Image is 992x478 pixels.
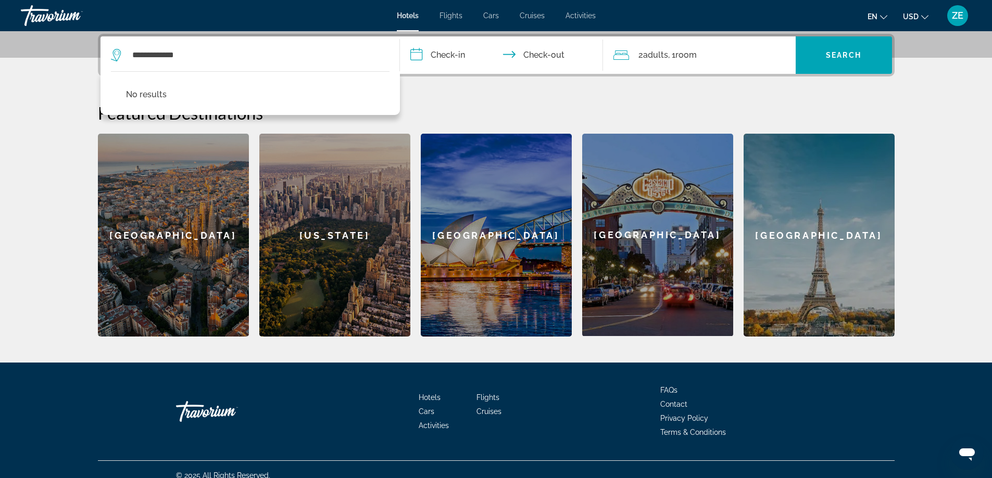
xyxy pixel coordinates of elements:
span: en [868,12,877,21]
a: Terms & Conditions [660,428,726,436]
span: Search [826,51,861,59]
a: Hotels [397,11,419,20]
button: Search [796,36,892,74]
span: ZE [952,10,963,21]
a: FAQs [660,386,677,394]
button: Travelers: 2 adults, 0 children [603,36,796,74]
a: [GEOGRAPHIC_DATA] [582,134,733,337]
a: [US_STATE] [259,134,410,337]
iframe: Button to launch messaging window [950,436,984,470]
a: Flights [476,393,499,402]
div: [GEOGRAPHIC_DATA] [582,134,733,336]
a: Cruises [520,11,545,20]
h2: Featured Destinations [98,102,895,123]
a: Travorium [21,2,125,29]
a: Contact [660,400,687,408]
a: Cars [483,11,499,20]
span: , 1 [668,48,697,62]
button: Check in and out dates [400,36,603,74]
a: Cars [419,407,434,416]
p: No results [126,87,167,102]
span: Room [675,50,697,60]
a: Flights [440,11,462,20]
span: USD [903,12,919,21]
button: User Menu [944,5,971,27]
span: 2 [638,48,668,62]
a: Travorium [176,396,280,427]
a: [GEOGRAPHIC_DATA] [98,134,249,337]
button: Change currency [903,9,928,24]
span: Adults [643,50,668,60]
a: [GEOGRAPHIC_DATA] [421,134,572,337]
a: Activities [566,11,596,20]
a: Activities [419,421,449,430]
div: Search widget [101,36,892,74]
a: Cruises [476,407,501,416]
a: [GEOGRAPHIC_DATA] [744,134,895,337]
button: Change language [868,9,887,24]
a: Privacy Policy [660,414,708,422]
a: Hotels [419,393,441,402]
